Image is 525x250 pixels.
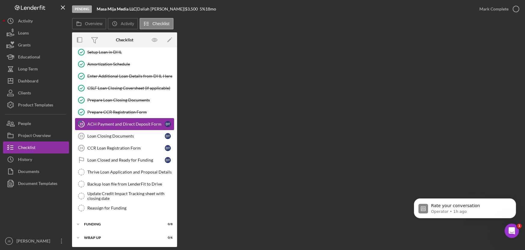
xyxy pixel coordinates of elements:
[121,21,134,26] label: Activity
[18,51,40,64] div: Educational
[75,70,174,82] a: Enter Additional Loan Details from DHL Here
[3,87,69,99] button: Clients
[75,94,174,106] a: Prepare Loan Closing Documents
[3,75,69,87] button: Dashboard
[3,15,69,27] button: Activity
[97,7,137,11] div: |
[3,118,69,129] button: People
[405,186,525,234] iframe: Intercom notifications message
[75,106,174,118] a: Prepare CCR Registration Form
[87,170,174,174] div: Thrive Loan Application and Proposal Details
[75,190,174,202] a: Update Credit Impact Tracking sheet with closing date
[18,141,35,155] div: Checklist
[87,86,174,91] div: CSLF Loan Closing Coversheet (if applicable)
[162,236,173,240] div: 0 / 6
[87,182,174,186] div: Backup loan file from LenderFit to Drive
[87,62,174,67] div: Amortization Schedule
[75,82,174,94] a: CSLF Loan Closing Coversheet (if applicable)
[3,235,69,247] button: JB[PERSON_NAME]
[75,166,174,178] a: Thrive Loan Application and Proposal Details
[18,39,31,52] div: Grants
[84,236,158,240] div: Wrap Up
[75,58,174,70] a: Amortization Schedule
[75,178,174,190] a: Backup loan file from LenderFit to Drive
[15,235,54,249] div: [PERSON_NAME]
[87,146,165,150] div: CCR Loan Registration Form
[80,146,83,150] tspan: 24
[75,202,174,214] a: Reassign for Funding
[87,110,174,115] div: Prepare CCR Registration Form
[87,191,174,201] div: Update Credit Impact Tracking sheet with closing date
[87,158,165,162] div: Loan Closed and Ready for Funding
[165,133,171,139] div: D T
[18,15,33,28] div: Activity
[87,206,174,210] div: Reassign for Funding
[3,51,69,63] button: Educational
[3,177,69,189] button: Document Templates
[75,46,174,58] a: Setup Loan in DHL
[140,18,173,29] button: Checklist
[18,153,32,167] div: History
[72,18,106,29] button: Overview
[3,153,69,165] button: History
[116,37,133,42] div: Checklist
[72,5,92,13] div: Pending
[200,7,205,11] div: 5 %
[185,7,200,11] div: $3,500
[85,21,102,26] label: Overview
[18,27,29,40] div: Loans
[18,118,31,131] div: People
[18,87,31,100] div: Clients
[75,130,174,142] a: 23Loan Closing DocumentsDT
[18,165,39,179] div: Documents
[80,134,83,138] tspan: 23
[108,18,138,29] button: Activity
[87,98,174,103] div: Prepare Loan Closing Documents
[517,224,522,228] span: 1
[87,134,165,138] div: Loan Closing Documents
[165,145,171,151] div: D T
[3,99,69,111] button: Product Templates
[18,129,51,143] div: Project Overview
[3,165,69,177] button: Documents
[165,121,171,127] div: D T
[3,39,69,51] button: Grants
[87,50,174,55] div: Setup Loan in DHL
[87,74,174,79] div: Enter Additional Loan Details from DHL Here
[18,63,38,76] div: Long-Term
[80,122,83,126] tspan: 22
[75,118,174,130] a: 22ACH Payment and Direct Deposit FormDT
[75,154,174,166] a: Loan Closed and Ready for FundingDT
[18,99,53,112] div: Product Templates
[87,122,165,126] div: ACH Payment and Direct Deposit Form
[3,27,69,39] button: Loans
[3,141,69,153] button: Checklist
[18,177,57,191] div: Document Templates
[479,3,508,15] div: Mark Complete
[162,222,173,226] div: 0 / 8
[84,222,158,226] div: FUNDING
[137,7,185,11] div: Daliah [PERSON_NAME] |
[3,129,69,141] a: Project Overview
[152,21,170,26] label: Checklist
[505,224,519,238] iframe: Intercom live chat
[97,6,136,11] b: Masa Mija Media LLC
[473,3,522,15] button: Mark Complete
[3,63,69,75] button: Long-Term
